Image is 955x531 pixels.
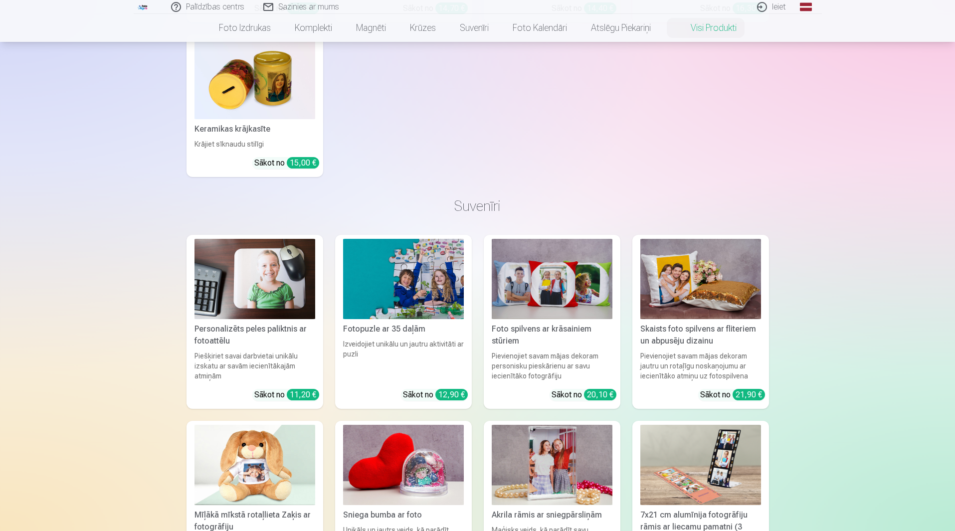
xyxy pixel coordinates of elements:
img: 7x21 cm alumīnija fotogrāfiju rāmis ar liecamu pamatni (3 fotogrāfijas) [640,425,761,505]
img: Fotopuzle ar 35 daļām [343,239,464,319]
a: Visi produkti [663,14,749,42]
a: Komplekti [283,14,344,42]
div: Personalizēts peles paliktnis ar fotoattēlu [191,323,319,347]
a: Fotopuzle ar 35 daļāmFotopuzle ar 35 daļāmIzveidojiet unikālu un jautru aktivitāti ar puzliSākot ... [335,235,472,409]
a: Keramikas krājkasīteKeramikas krājkasīteKrājiet sīknaudu stilīgiSākot no 15,00 € [187,34,323,177]
img: Sniega bumba ar foto [343,425,464,505]
a: Personalizēts peles paliktnis ar fotoattēluPersonalizēts peles paliktnis ar fotoattēluPiešķiriet ... [187,235,323,409]
img: Foto spilvens ar krāsainiem stūriem [492,239,612,319]
a: Magnēti [344,14,398,42]
div: 20,10 € [584,389,616,400]
a: Suvenīri [448,14,501,42]
div: Sākot no [552,389,616,401]
div: Pievienojiet savam mājas dekoram personisku pieskārienu ar savu iecienītāko fotogrāfiju [488,351,616,381]
a: Foto spilvens ar krāsainiem stūriemFoto spilvens ar krāsainiem stūriemPievienojiet savam mājas de... [484,235,620,409]
div: Foto spilvens ar krāsainiem stūriem [488,323,616,347]
div: Sniega bumba ar foto [339,509,468,521]
a: Foto kalendāri [501,14,579,42]
img: Skaists foto spilvens ar fliteriem un abpusēju dizainu [640,239,761,319]
img: /fa1 [138,4,149,10]
div: Akrila rāmis ar sniegpārsliņām [488,509,616,521]
div: Krājiet sīknaudu stilīgi [191,139,319,149]
div: Sākot no [700,389,765,401]
div: Sākot no [403,389,468,401]
div: 15,00 € [287,157,319,169]
div: Fotopuzle ar 35 daļām [339,323,468,335]
a: Foto izdrukas [207,14,283,42]
div: Keramikas krājkasīte [191,123,319,135]
img: Personalizēts peles paliktnis ar fotoattēlu [194,239,315,319]
div: Piešķiriet savai darbvietai unikālu izskatu ar savām iecienītākajām atmiņām [191,351,319,381]
a: Atslēgu piekariņi [579,14,663,42]
div: 12,90 € [435,389,468,400]
img: Akrila rāmis ar sniegpārsliņām [492,425,612,505]
div: Sākot no [254,389,319,401]
div: 11,20 € [287,389,319,400]
a: Skaists foto spilvens ar fliteriem un abpusēju dizainuSkaists foto spilvens ar fliteriem un abpus... [632,235,769,409]
img: Mīļākā mīkstā rotaļlieta Zaķis ar fotogrāfiju [194,425,315,505]
a: Krūzes [398,14,448,42]
div: Pievienojiet savam mājas dekoram jautru un rotaļīgu noskaņojumu ar iecienītāko atmiņu uz fotospil... [636,351,765,381]
img: Keramikas krājkasīte [194,38,315,119]
div: Skaists foto spilvens ar fliteriem un abpusēju dizainu [636,323,765,347]
div: Sākot no [254,157,319,169]
h3: Suvenīri [194,197,761,215]
div: Izveidojiet unikālu un jautru aktivitāti ar puzli [339,339,468,381]
div: 21,90 € [733,389,765,400]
